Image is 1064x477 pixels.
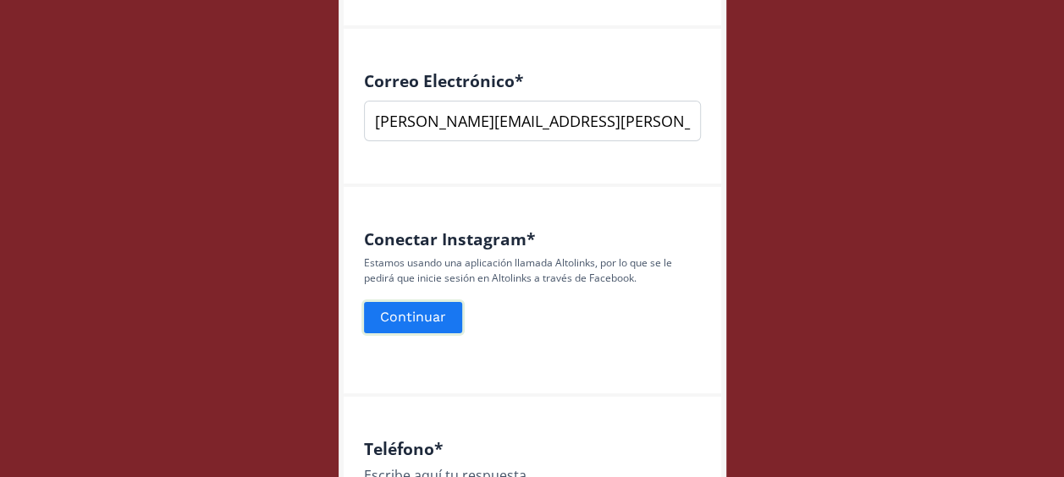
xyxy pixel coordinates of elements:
p: Estamos usando una aplicación llamada Altolinks, por lo que se le pedirá que inicie sesión en Alt... [364,255,701,286]
h4: Teléfono * [364,439,701,458]
h4: Conectar Instagram * [364,229,701,249]
button: Continuar [361,299,465,336]
input: nombre@ejemplo.com [364,101,701,141]
h4: Correo Electrónico * [364,71,701,90]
